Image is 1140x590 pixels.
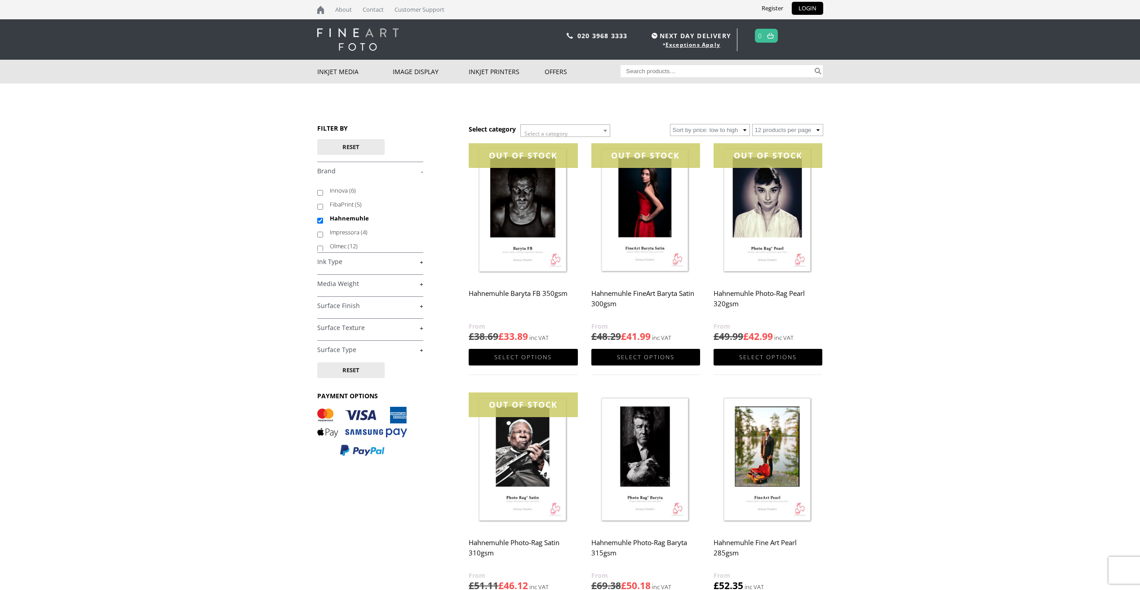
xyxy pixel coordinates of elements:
[591,392,700,528] img: Hahnemuhle Photo-Rag Baryta 315gsm
[469,392,577,417] div: OUT OF STOCK
[591,143,700,168] div: OUT OF STOCK
[767,33,774,39] img: basket.svg
[758,29,762,42] a: 0
[317,407,407,457] img: PAYMENT OPTIONS
[469,392,577,528] img: Hahnemuhle Photo-Rag Satin 310gsm
[714,285,822,321] h2: Hahnemuhle Photo-Rag Pearl 320gsm
[469,534,577,570] h2: Hahnemuhle Photo-Rag Satin 310gsm
[714,330,743,343] bdi: 49.99
[317,139,385,155] button: Reset
[591,143,700,343] a: OUT OF STOCK Hahnemuhle FineArt Baryta Satin 300gsm £48.29£41.99
[621,65,813,77] input: Search products…
[567,33,573,39] img: phone.svg
[469,330,474,343] span: £
[792,2,823,15] a: LOGIN
[469,143,577,343] a: OUT OF STOCK Hahnemuhle Baryta FB 350gsm £38.69£33.89
[591,534,700,570] h2: Hahnemuhle Photo-Rag Baryta 315gsm
[469,143,577,279] img: Hahnemuhle Baryta FB 350gsm
[317,274,423,292] h4: Media Weight
[317,252,423,270] h4: Ink Type
[317,340,423,358] h4: Surface Type
[577,31,628,40] a: 020 3968 3333
[524,130,568,137] span: Select a category
[469,60,545,84] a: Inkjet Printers
[591,349,700,365] a: Select options for “Hahnemuhle FineArt Baryta Satin 300gsm”
[755,2,790,15] a: Register
[317,162,423,180] h4: Brand
[361,228,368,236] span: (4)
[498,330,504,343] span: £
[714,143,822,279] img: Hahnemuhle Photo-Rag Pearl 320gsm
[714,330,719,343] span: £
[330,198,415,211] label: FibaPrint
[317,324,423,332] a: +
[317,296,423,314] h4: Surface Finish
[317,258,423,266] a: +
[743,330,749,343] span: £
[330,184,415,198] label: Innova
[349,186,356,194] span: (6)
[330,225,415,239] label: Impressora
[813,65,823,77] button: Search
[355,200,362,208] span: (5)
[714,143,822,168] div: OUT OF STOCK
[621,330,626,343] span: £
[317,124,423,132] h3: FILTER BY
[469,285,577,321] h2: Hahnemuhle Baryta FB 350gsm
[469,349,577,365] a: Select options for “Hahnemuhle Baryta FB 350gsm”
[317,280,423,288] a: +
[743,330,773,343] bdi: 42.99
[545,60,621,84] a: Offers
[714,349,822,365] a: Select options for “Hahnemuhle Photo-Rag Pearl 320gsm”
[665,41,720,48] a: Exceptions Apply
[317,346,423,354] a: +
[317,392,423,400] h3: PAYMENT OPTIONS
[469,330,498,343] bdi: 38.69
[670,124,750,136] select: Shop order
[317,28,399,51] img: logo-white.svg
[714,534,822,570] h2: Hahnemuhle Fine Art Pearl 285gsm
[317,302,423,310] a: +
[317,60,393,84] a: Inkjet Media
[714,392,822,528] img: Hahnemuhle Fine Art Pearl 285gsm
[330,239,415,253] label: Olmec
[591,143,700,279] img: Hahnemuhle FineArt Baryta Satin 300gsm
[714,143,822,343] a: OUT OF STOCK Hahnemuhle Photo-Rag Pearl 320gsm £49.99£42.99
[330,211,415,225] label: Hahnemuhle
[348,242,358,250] span: (12)
[317,167,423,176] a: -
[621,330,651,343] bdi: 41.99
[469,125,516,133] h3: Select category
[317,318,423,336] h4: Surface Texture
[591,330,621,343] bdi: 48.29
[469,143,577,168] div: OUT OF STOCK
[317,362,385,378] button: Reset
[652,33,657,39] img: time.svg
[649,31,731,41] span: NEXT DAY DELIVERY
[393,60,469,84] a: Image Display
[591,285,700,321] h2: Hahnemuhle FineArt Baryta Satin 300gsm
[591,330,597,343] span: £
[498,330,528,343] bdi: 33.89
